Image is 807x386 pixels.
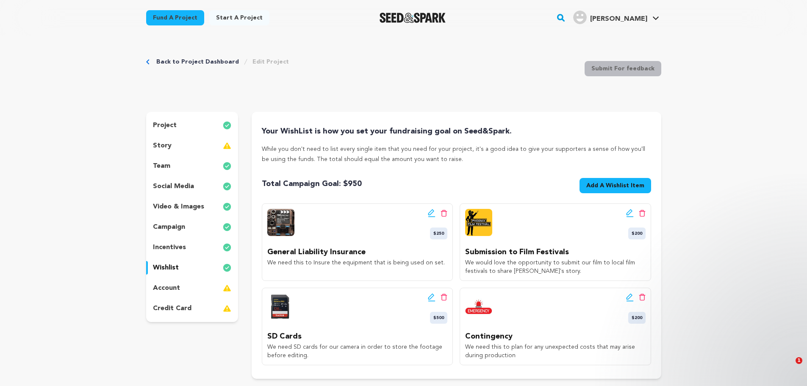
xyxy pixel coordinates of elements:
[573,11,647,24] div: Braden D.'s Profile
[209,10,269,25] a: Start a project
[223,141,231,151] img: warning-full.svg
[146,261,238,275] button: wishlist
[267,293,294,320] img: wishlist
[146,281,238,295] button: account
[223,161,231,171] img: check-circle-full.svg
[267,343,447,360] p: We need SD cards for our camera in order to store the footage before editing.
[153,181,194,192] p: social media
[465,343,645,360] p: We need this to plan for any unexpected costs that may arise during production
[465,246,645,258] p: Submission to Film Festivals
[146,58,289,66] div: Breadcrumb
[146,119,238,132] button: project
[590,16,647,22] span: [PERSON_NAME]
[153,141,172,151] p: story
[580,178,651,193] button: Add A Wishlist Item
[380,13,446,23] img: Seed&Spark Logo Dark Mode
[223,283,231,293] img: warning-full.svg
[465,330,645,343] p: Contingency
[465,258,645,275] p: We would love the opportunity to submit our film to local film festivals to share [PERSON_NAME]'s...
[153,303,191,314] p: credit card
[571,9,661,27] span: Braden D.'s Profile
[153,242,186,253] p: incentives
[778,357,799,378] iframe: Intercom live chat
[262,144,651,164] p: While you don't need to list every single item that you need for your project, it's a good idea t...
[465,209,492,236] img: wishlist
[146,180,238,193] button: social media
[465,293,492,320] img: wishlist
[146,241,238,254] button: incentives
[586,181,644,190] span: Add A Wishlist Item
[430,228,447,239] span: $250
[262,178,362,190] span: Total Campaign Goal: $
[153,202,204,212] p: video & images
[267,330,447,343] p: SD Cards
[146,220,238,234] button: campaign
[796,357,802,364] span: 1
[223,222,231,232] img: check-circle-full.svg
[146,159,238,173] button: team
[146,302,238,315] button: credit card
[146,200,238,214] button: video & images
[267,209,294,236] img: wishlist
[223,303,231,314] img: warning-full.svg
[223,242,231,253] img: check-circle-full.svg
[252,58,289,66] a: Edit Project
[628,228,646,239] span: $200
[156,58,239,66] a: Back to Project Dashboard
[628,312,646,324] span: $200
[153,120,177,131] p: project
[573,11,587,24] img: user.png
[348,180,362,188] span: 950
[146,139,238,153] button: story
[223,202,231,212] img: check-circle-full.svg
[262,125,651,137] h4: Your WishList is how you set your fundraising goal on Seed&Spark.
[153,161,170,171] p: team
[153,263,179,273] p: wishlist
[146,10,204,25] a: Fund a project
[267,246,447,258] p: General Liability Insurance
[153,283,180,293] p: account
[223,181,231,192] img: check-circle-full.svg
[267,258,447,267] p: We need this to Insure the equipment that is being used on set.
[585,61,661,76] button: Submit For feedback
[571,9,661,24] a: Braden D.'s Profile
[223,120,231,131] img: check-circle-full.svg
[153,222,185,232] p: campaign
[430,312,447,324] span: $500
[380,13,446,23] a: Seed&Spark Homepage
[223,263,231,273] img: check-circle-full.svg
